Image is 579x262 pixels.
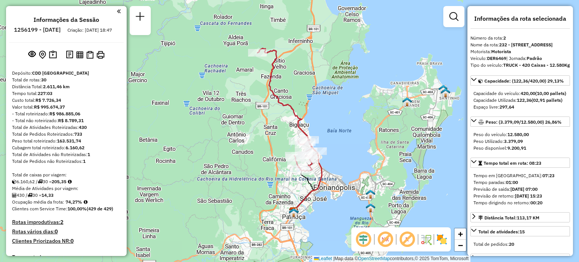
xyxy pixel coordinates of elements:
strong: [DATE] 07:00 [510,186,538,192]
a: Total de atividades:15 [470,226,570,236]
div: Map data © contributors,© 2025 TomTom, Microsoft [312,256,470,262]
div: Distância Total: [478,215,539,221]
div: Total de pedidos: [473,241,567,248]
div: Peso total roteirizado: [12,138,121,144]
div: - Total não roteirizado: [12,117,121,124]
strong: 227:03 [38,90,52,96]
span: Peso: (3.379,09/12.580,00) 26,86% [486,119,562,125]
h4: Informações da rota selecionada [470,15,570,22]
span: Ocupação média da frota: [12,199,64,205]
span: Peso do veículo: [473,132,529,137]
strong: 07:23 [542,173,554,178]
img: 2311 - Warecloud Vargem do Bom Jesus [441,88,450,98]
img: PA Ilha [438,84,448,94]
strong: R$ 8.789,31 [58,118,84,123]
span: Capacidade: (122,36/420,00) 29,13% [484,78,564,84]
div: Tempo total: [12,90,121,97]
div: Total de Pedidos não Roteirizados: [12,158,121,165]
h4: Rotas improdutivas: [12,219,121,225]
div: Tempo dirigindo no retorno: [473,199,567,206]
span: Total de atividades: [478,229,525,234]
span: + [458,229,463,239]
strong: 01:00 [506,179,518,185]
h4: Clientes Priorizados NR: [12,238,121,244]
button: Visualizar Romaneio [85,49,95,60]
strong: [DATE] 15:23 [515,193,542,199]
strong: DER6469 [487,55,506,61]
div: Total de atividades:15 [470,238,570,251]
div: Custo total: [12,97,121,104]
button: Centralizar mapa no depósito ou ponto de apoio [37,49,47,61]
strong: 297,64 [499,104,514,110]
strong: (10,00 pallets) [535,90,566,96]
span: − [458,241,463,250]
i: Total de rotas [38,179,43,184]
div: Capacidade Utilizada: [473,97,567,104]
div: Total de caixas por viagem: [12,172,121,178]
i: Meta Caixas/viagem: 172,72 Diferença: 32,63 [68,179,72,184]
div: Tempo paradas: [473,179,567,186]
span: Ocultar deslocamento [354,230,372,248]
strong: Motorista [491,49,511,54]
strong: 0 [55,228,58,235]
strong: (02,91 pallets) [532,97,562,103]
strong: 430 [79,124,87,130]
span: Tempo total em rota: 08:23 [484,160,541,166]
div: 430 / 30 = [12,192,121,199]
a: Leaflet [314,256,332,261]
div: 6.160,62 / 30 = [12,178,121,185]
img: Exibir/Ocultar setores [436,233,448,245]
div: Total de Atividades Roteirizadas: [12,124,121,131]
div: Veículo: [470,55,570,62]
img: FAD - Vargem Grande [402,97,412,107]
strong: 0 [70,237,74,244]
div: Valor total: [12,104,121,110]
img: 712 UDC Full Palhoça [289,208,299,218]
strong: Padrão [527,55,542,61]
span: | Jornada: [506,55,542,61]
strong: 1 [83,158,86,164]
a: Capacidade: (122,36/420,00) 29,13% [470,75,570,86]
div: Peso Utilizado: [473,138,567,145]
strong: R$ 986.885,06 [49,111,80,116]
span: Exibir rótulo [398,230,416,248]
a: Exibir filtros [446,9,461,24]
button: Logs desbloquear sessão [64,49,75,61]
div: Previsão de saída: [473,186,567,193]
button: Exibir sessão original [27,49,37,61]
em: Média calculada utilizando a maior ocupação (%Peso ou %Cubagem) de cada rota da sessão. Rotas cro... [84,200,87,204]
strong: 1 [87,152,90,157]
span: | [333,256,334,261]
strong: 20 [509,241,514,247]
div: Cubagem total roteirizado: [12,144,121,151]
i: Total de Atividades [12,193,17,198]
div: Previsão de retorno: [473,193,567,199]
div: Tipo do veículo: [470,62,570,69]
div: Número da rota: [470,35,570,41]
h6: 1256199 - [DATE] [14,26,61,33]
div: Peso disponível: [473,145,567,152]
h4: Transportadoras [12,254,121,260]
a: Distância Total:113,17 KM [470,212,570,222]
h4: Informações da Sessão [34,16,99,23]
a: Tempo total em rota: 08:23 [470,158,570,168]
strong: 100,00% [67,206,87,211]
div: Total de Atividades não Roteirizadas: [12,151,121,158]
strong: 9.200,91 [507,145,526,151]
div: Depósito: [12,70,121,77]
strong: R$ 995.674,37 [34,104,65,110]
a: Zoom in [455,228,466,240]
strong: TRUCK - 420 Caixas - 12.580Kg [503,62,570,68]
strong: (429 de 429) [87,206,113,211]
button: Visualizar relatório de Roteirização [75,49,85,60]
div: Peso: (3.379,09/12.580,00) 26,86% [470,128,570,155]
div: Capacidade: (122,36/420,00) 29,13% [470,87,570,113]
a: Zoom out [455,240,466,251]
div: Tempo total em rota: 08:23 [470,169,570,209]
a: Clique aqui para minimizar o painel [117,7,121,15]
h4: Rotas vários dias: [12,228,121,235]
div: Espaço livre: [473,104,567,110]
button: Painel de Sugestão [47,49,58,61]
img: FAD - Pirajubae [366,203,375,213]
strong: 15 [519,229,525,234]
